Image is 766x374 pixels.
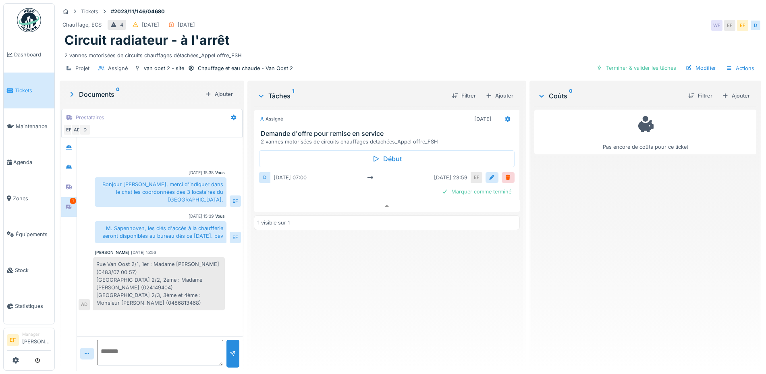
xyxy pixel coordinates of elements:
a: Agenda [4,144,54,180]
div: Chauffage, ECS [62,21,102,29]
div: 1 visible sur 1 [257,219,290,226]
a: Stock [4,252,54,288]
h3: Demande d'offre pour remise en service [261,130,516,137]
strong: #2023/11/146/04680 [108,8,168,15]
div: Bonjour [PERSON_NAME], merci d'indiquer dans le chat les coordonnées des 3 locataires du [GEOGRAP... [95,177,226,207]
div: Début [259,150,515,167]
div: Assigné [108,64,128,72]
span: Dashboard [14,51,51,58]
div: Ajouter [719,90,753,101]
span: Statistiques [15,302,51,310]
div: 1 [70,198,76,204]
div: Filtrer [685,90,716,101]
div: Vous [215,213,225,219]
div: EF [230,232,241,243]
div: Filtrer [448,90,479,101]
div: Marquer comme terminé [438,186,515,197]
div: [PERSON_NAME] [95,249,129,256]
div: van oost 2 - site [144,64,184,72]
div: 2 vannes motorisées de circuits chauffages détachées_Appel offre_FSH [64,48,756,59]
a: EF Manager[PERSON_NAME] [7,331,51,351]
div: Actions [722,62,758,74]
div: D [79,124,91,135]
span: Zones [13,195,51,202]
div: [DATE] 15:56 [131,249,156,256]
div: EF [737,20,748,31]
div: [DATE] 15:38 [189,170,214,176]
sup: 0 [116,89,120,99]
div: EF [230,195,241,207]
div: Documents [68,89,202,99]
a: Statistiques [4,288,54,324]
div: Terminer & valider les tâches [593,62,679,73]
div: [DATE] [178,21,195,29]
div: 2 vannes motorisées de circuits chauffages détachées_Appel offre_FSH [261,138,516,145]
span: Maintenance [16,123,51,130]
div: Ajouter [202,89,236,100]
div: Projet [75,64,89,72]
div: D [259,172,270,183]
div: Ajouter [482,90,517,101]
div: D [750,20,761,31]
div: [DATE] 07:00 [DATE] 23:59 [270,172,471,183]
sup: 0 [569,91,573,101]
div: Vous [215,170,225,176]
div: Pas encore de coûts pour ce ticket [540,113,751,151]
a: Zones [4,181,54,216]
span: Agenda [13,158,51,166]
li: [PERSON_NAME] [22,331,51,349]
div: Prestataires [76,114,104,121]
a: Maintenance [4,108,54,144]
a: Équipements [4,216,54,252]
div: Coûts [538,91,682,101]
span: Tickets [15,87,51,94]
div: [DATE] [142,21,159,29]
img: Badge_color-CXgf-gQk.svg [17,8,41,32]
div: Chauffage et eau chaude - Van Oost 2 [198,64,293,72]
a: Tickets [4,73,54,108]
li: EF [7,334,19,346]
div: Manager [22,331,51,337]
div: AD [79,299,90,310]
div: M. Sapenhoven, les clés d'accès à la chaufferie seront disponibles au bureau dès ce [DATE]. bàv [95,221,226,243]
div: [DATE] [474,115,492,123]
span: Équipements [16,231,51,238]
div: [DATE] 15:39 [189,213,214,219]
a: Dashboard [4,37,54,73]
div: EF [63,124,75,135]
div: Rue Van Oost 2/1, 1er : Madame [PERSON_NAME] (0483/07 00 57) [GEOGRAPHIC_DATA] 2/2, 2ème : Madame... [93,257,225,310]
div: Modifier [683,62,719,73]
div: Tâches [257,91,445,101]
h1: Circuit radiateur - à l'arrêt [64,33,230,48]
div: EF [471,172,482,183]
div: WF [711,20,722,31]
div: Assigné [259,116,283,123]
div: 4 [120,21,123,29]
div: Tickets [81,8,98,15]
div: EF [724,20,735,31]
span: Stock [15,266,51,274]
div: AD [71,124,83,135]
sup: 1 [292,91,294,101]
